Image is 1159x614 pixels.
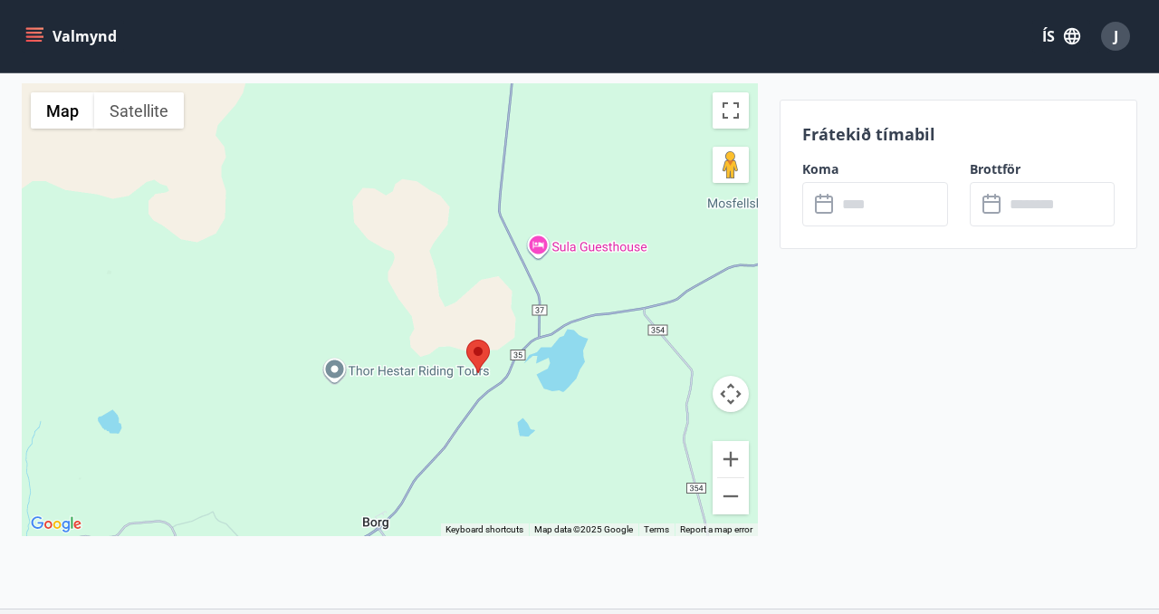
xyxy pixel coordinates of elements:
span: J [1114,26,1118,46]
label: Koma [802,160,947,178]
p: Frátekið tímabil [802,122,1115,146]
button: Show street map [31,92,94,129]
button: Zoom in [713,441,749,477]
a: Report a map error [680,524,752,534]
img: Google [26,513,86,536]
a: Terms (opens in new tab) [644,524,669,534]
button: menu [22,20,124,53]
a: Open this area in Google Maps (opens a new window) [26,513,86,536]
button: J [1094,14,1137,58]
button: Show satellite imagery [94,92,184,129]
button: Zoom out [713,478,749,514]
button: Keyboard shortcuts [445,523,523,536]
button: Map camera controls [713,376,749,412]
label: Brottför [970,160,1115,178]
span: Map data ©2025 Google [534,524,633,534]
button: Drag Pegman onto the map to open Street View [713,147,749,183]
button: ÍS [1032,20,1090,53]
button: Toggle fullscreen view [713,92,749,129]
